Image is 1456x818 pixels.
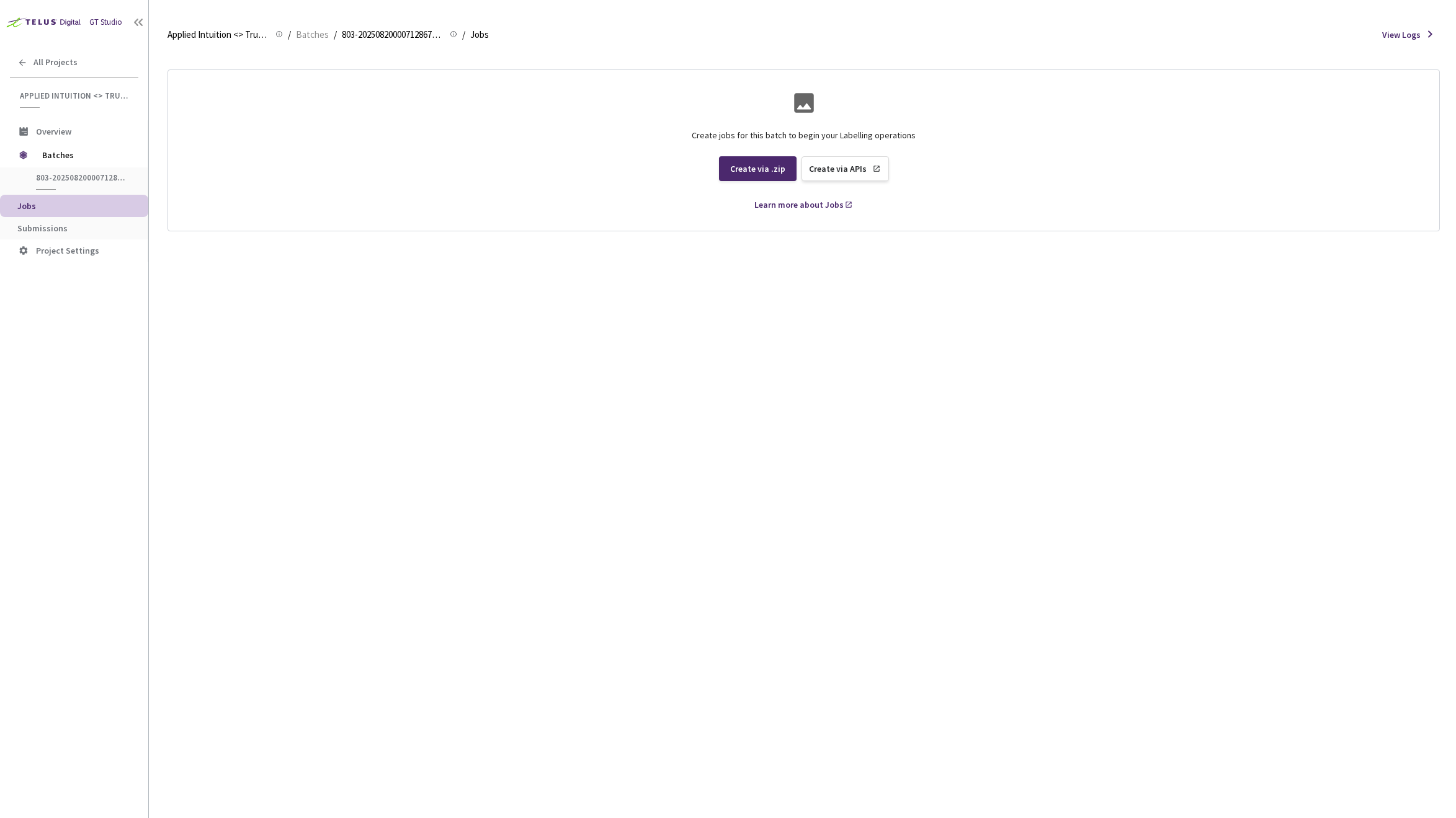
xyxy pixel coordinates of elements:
[42,143,127,167] span: Batches
[809,164,867,174] div: Create via APIs
[89,17,122,29] div: GT Studio
[36,172,128,183] span: 803-20250820000712867098_1755660887991859968_1755660891991859968
[33,57,78,68] span: All Projects
[20,91,131,101] span: Applied Intuition <> Trucking Cam SemSeg (Road Structures)
[334,27,337,42] li: /
[17,223,68,234] span: Submissions
[188,119,1419,156] div: Create jobs for this batch to begin your Labelling operations
[342,27,442,42] span: 803-20250820000712867098_1755660887991859968_1755660891991859968
[288,27,291,42] li: /
[296,27,329,42] span: Batches
[470,27,489,42] span: Jobs
[17,200,36,211] span: Jobs
[167,27,268,42] span: Applied Intuition <> Trucking Cam SemSeg (Road Structures)
[36,245,99,256] span: Project Settings
[1382,29,1421,41] span: View Logs
[730,164,785,174] div: Create via .zip
[293,27,331,41] a: Batches
[754,198,844,211] div: Learn more about Jobs
[36,126,71,137] span: Overview
[462,27,465,42] li: /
